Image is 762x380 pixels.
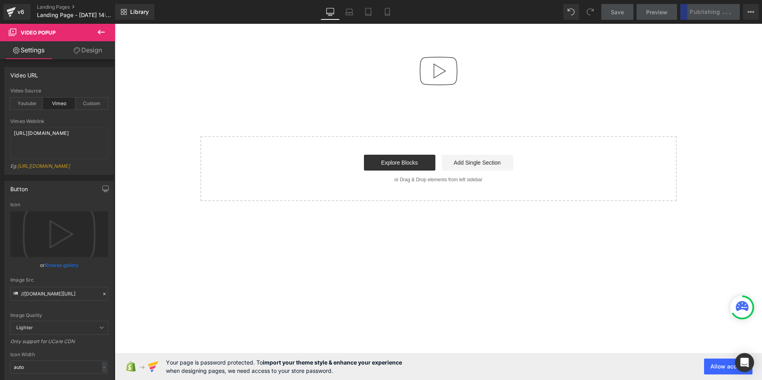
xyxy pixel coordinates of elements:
[340,4,359,20] a: Laptop
[37,4,128,10] a: Landing Pages
[43,98,75,109] div: Vimeo
[563,4,579,20] button: Undo
[59,41,117,59] a: Design
[321,4,340,20] a: Desktop
[359,4,378,20] a: Tablet
[75,98,108,109] div: Custom
[582,4,598,20] button: Redo
[37,12,113,18] span: Landing Page - [DATE] 14:41:22
[10,352,108,357] div: Icon Width
[10,67,38,79] div: Video URL
[45,258,79,272] a: Browse gallery
[735,353,754,372] div: Open Intercom Messenger
[17,163,70,169] a: [URL][DOMAIN_NAME]
[10,202,108,207] div: Icon
[130,8,149,15] span: Library
[16,7,26,17] div: v6
[378,4,397,20] a: Mobile
[263,359,402,366] strong: import your theme style & enhance your experience
[327,131,398,147] a: Add Single Section
[10,181,28,192] div: Button
[10,287,108,301] input: Link
[10,88,108,94] div: Video Source
[115,4,154,20] a: New Library
[10,277,108,283] div: Image Src
[743,4,759,20] button: More
[10,313,108,318] div: Image Quality
[10,338,108,350] div: Only support for UCare CDN
[249,131,321,147] a: Explore Blocks
[10,361,108,374] input: auto
[10,261,108,269] div: or
[646,8,668,16] span: Preview
[3,4,31,20] a: v6
[637,4,677,20] a: Preview
[10,163,108,175] div: Eg:
[10,98,43,109] div: Youtube
[21,29,56,36] span: Video Popup
[166,358,402,375] span: Your page is password protected. To when designing pages, we need access to your store password.
[98,153,549,159] p: or Drag & Drop elements from left sidebar
[10,119,108,124] div: Vimeo Weblink
[611,8,624,16] span: Save
[704,359,752,374] button: Allow access
[16,324,33,330] b: Lighter
[102,362,107,372] div: -
[298,22,349,73] img: Video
